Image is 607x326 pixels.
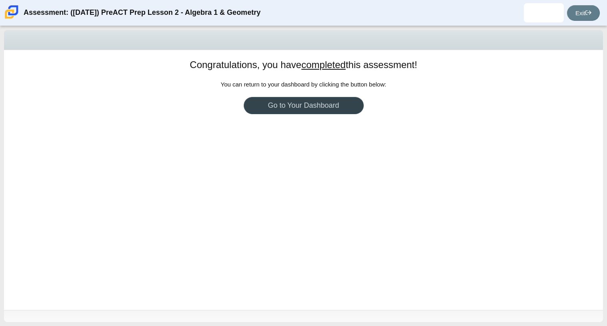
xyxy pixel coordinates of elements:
a: Exit [567,5,600,21]
div: Assessment: ([DATE]) PreACT Prep Lesson 2 - Algebra 1 & Geometry [24,3,260,22]
img: Carmen School of Science & Technology [3,4,20,20]
a: Go to Your Dashboard [244,97,364,114]
span: You can return to your dashboard by clicking the button below: [221,81,387,88]
u: completed [301,59,346,70]
h1: Congratulations, you have this assessment! [190,58,417,72]
a: Carmen School of Science & Technology [3,15,20,22]
img: yareli.guzmansanch.l2g79u [537,6,550,19]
